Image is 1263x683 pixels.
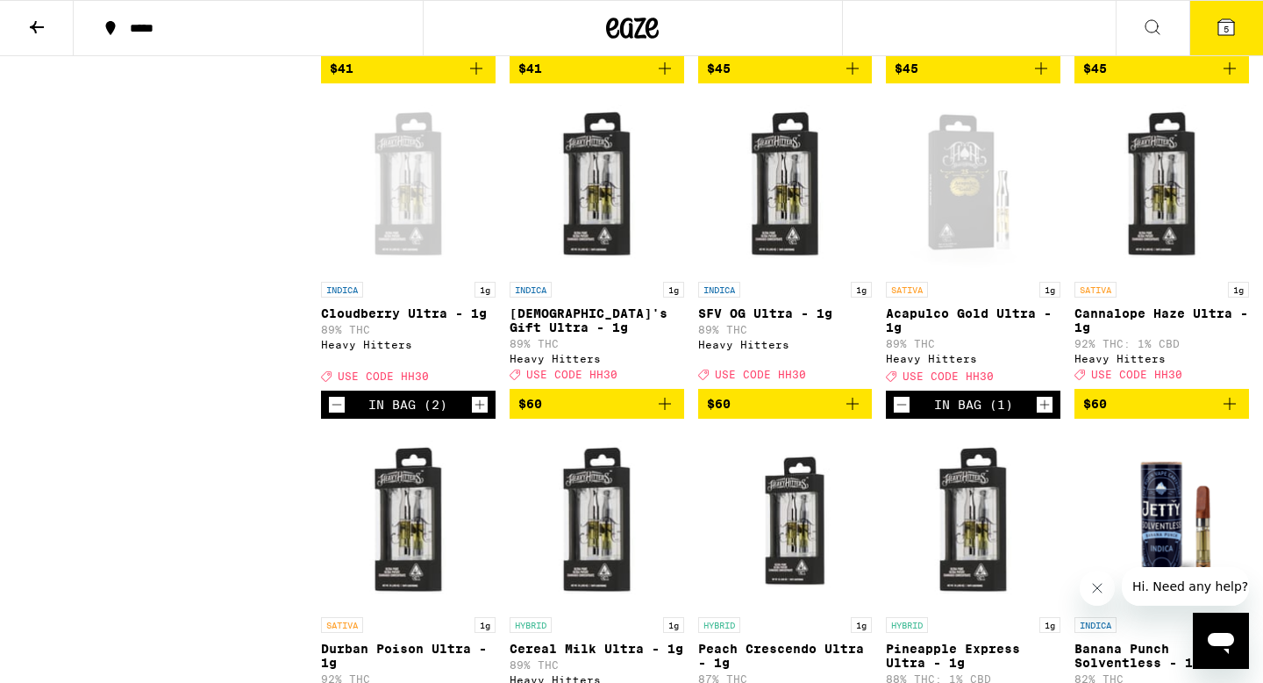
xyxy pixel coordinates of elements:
[321,339,496,350] div: Heavy Hitters
[321,617,363,633] p: SATIVA
[698,433,873,608] img: Heavy Hitters - Peach Crescendo Ultra - 1g
[368,398,447,412] div: In Bag (2)
[698,324,873,335] p: 89% THC
[321,282,363,298] p: INDICA
[886,433,1060,608] img: Heavy Hitters - Pineapple Express Ultra - 1g
[886,353,1060,364] div: Heavy Hitters
[886,54,1060,83] button: Add to bag
[510,306,684,334] p: [DEMOGRAPHIC_DATA]'s Gift Ultra - 1g
[698,339,873,350] div: Heavy Hitters
[903,370,994,382] span: USE CODE HH30
[698,97,873,389] a: Open page for SFV OG Ultra - 1g from Heavy Hitters
[1091,369,1182,380] span: USE CODE HH30
[321,324,496,335] p: 89% THC
[893,396,910,413] button: Decrement
[886,642,1060,670] p: Pineapple Express Ultra - 1g
[698,282,740,298] p: INDICA
[1080,571,1115,606] iframe: Close message
[510,97,684,389] a: Open page for God's Gift Ultra - 1g from Heavy Hitters
[886,306,1060,334] p: Acapulco Gold Ultra - 1g
[1074,433,1249,608] img: Jetty Extracts - Banana Punch Solventless - 1g
[510,282,552,298] p: INDICA
[886,617,928,633] p: HYBRID
[1074,97,1249,389] a: Open page for Cannalope Haze Ultra - 1g from Heavy Hitters
[510,433,684,608] img: Heavy Hitters - Cereal Milk Ultra - 1g
[475,282,496,298] p: 1g
[330,61,353,75] span: $41
[707,61,731,75] span: $45
[715,369,806,380] span: USE CODE HH30
[321,306,496,320] p: Cloudberry Ultra - 1g
[1074,282,1117,298] p: SATIVA
[471,396,489,413] button: Increment
[698,97,873,273] img: Heavy Hitters - SFV OG Ultra - 1g
[1193,613,1249,669] iframe: Button to launch messaging window
[698,54,873,83] button: Add to bag
[321,642,496,670] p: Durban Poison Ultra - 1g
[1122,567,1249,606] iframe: Message from company
[1074,389,1249,419] button: Add to bag
[1039,617,1060,633] p: 1g
[1074,642,1249,670] p: Banana Punch Solventless - 1g
[510,338,684,349] p: 89% THC
[851,617,872,633] p: 1g
[698,389,873,419] button: Add to bag
[1224,24,1229,34] span: 5
[510,54,684,83] button: Add to bag
[1074,338,1249,349] p: 92% THC: 1% CBD
[510,389,684,419] button: Add to bag
[510,642,684,656] p: Cereal Milk Ultra - 1g
[1189,1,1263,55] button: 5
[321,433,496,608] img: Heavy Hitters - Durban Poison Ultra - 1g
[510,97,684,273] img: Heavy Hitters - God's Gift Ultra - 1g
[321,97,496,391] a: Open page for Cloudberry Ultra - 1g from Heavy Hitters
[707,397,731,411] span: $60
[328,396,346,413] button: Decrement
[510,617,552,633] p: HYBRID
[1074,617,1117,633] p: INDICA
[934,398,1013,412] div: In Bag (1)
[1074,97,1249,273] img: Heavy Hitters - Cannalope Haze Ultra - 1g
[1074,306,1249,334] p: Cannalope Haze Ultra - 1g
[851,282,872,298] p: 1g
[518,397,542,411] span: $60
[895,61,918,75] span: $45
[1074,54,1249,83] button: Add to bag
[1228,282,1249,298] p: 1g
[475,617,496,633] p: 1g
[510,659,684,671] p: 89% THC
[663,617,684,633] p: 1g
[886,282,928,298] p: SATIVA
[886,97,1060,391] a: Open page for Acapulco Gold Ultra - 1g from Heavy Hitters
[338,370,429,382] span: USE CODE HH30
[1083,61,1107,75] span: $45
[1036,396,1053,413] button: Increment
[518,61,542,75] span: $41
[698,306,873,320] p: SFV OG Ultra - 1g
[1039,282,1060,298] p: 1g
[1074,353,1249,364] div: Heavy Hitters
[886,338,1060,349] p: 89% THC
[698,617,740,633] p: HYBRID
[663,282,684,298] p: 1g
[1083,397,1107,411] span: $60
[698,642,873,670] p: Peach Crescendo Ultra - 1g
[526,369,617,380] span: USE CODE HH30
[321,54,496,83] button: Add to bag
[510,353,684,364] div: Heavy Hitters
